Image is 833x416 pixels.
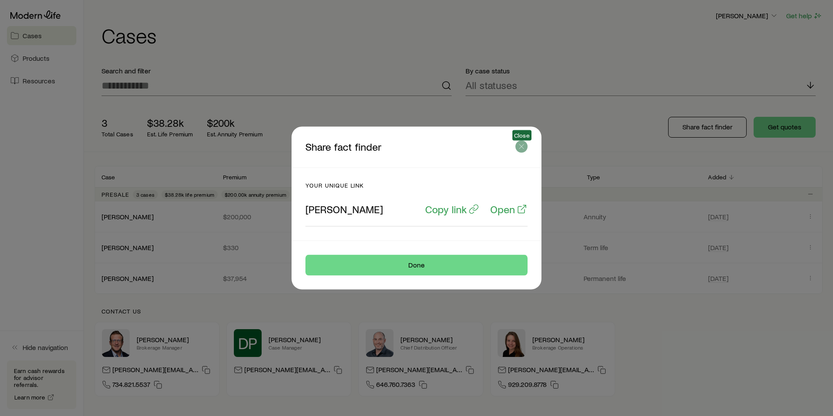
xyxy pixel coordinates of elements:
[305,255,528,276] button: Done
[425,203,467,215] p: Copy link
[305,141,515,154] p: Share fact finder
[305,203,383,215] p: [PERSON_NAME]
[425,203,479,216] button: Copy link
[490,203,528,216] a: Open
[490,203,515,215] p: Open
[514,132,530,139] span: Close
[305,182,528,189] p: Your unique link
